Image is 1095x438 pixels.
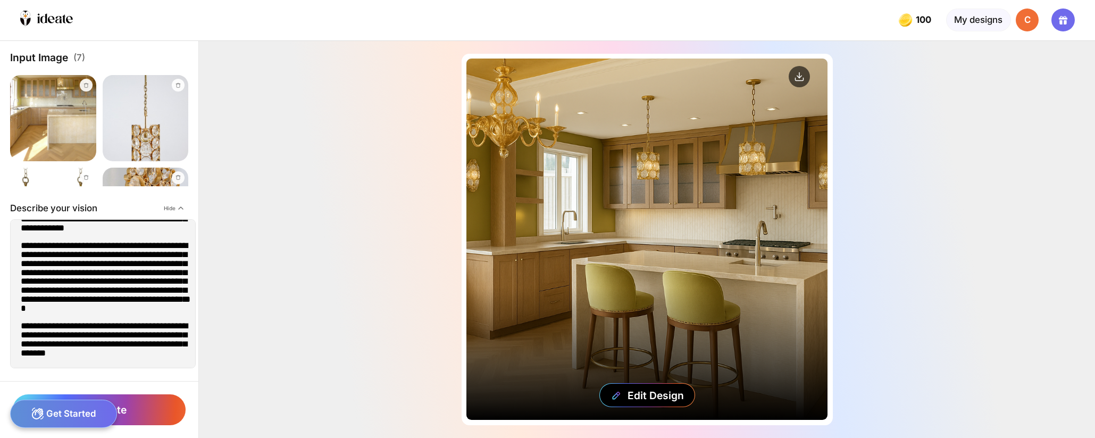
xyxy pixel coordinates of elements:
span: (7) [73,52,85,63]
span: Hide [164,205,175,211]
div: Get Started [10,400,117,428]
div: My designs [946,9,1011,31]
div: C [1016,9,1039,31]
span: 100 [916,15,933,25]
div: Edit Design [628,389,684,402]
div: Input Image [10,51,188,64]
div: Describe your vision [10,203,97,213]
